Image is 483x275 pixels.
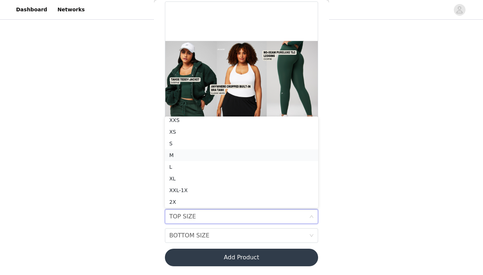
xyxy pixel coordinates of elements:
div: M [169,151,314,159]
a: Dashboard [12,1,51,18]
div: L [169,163,314,171]
div: XXS [169,116,314,124]
div: 2X [169,198,314,206]
div: XS [169,128,314,136]
div: XL [169,175,314,183]
div: BOTTOM SIZE [169,229,209,242]
div: avatar [456,4,463,16]
i: icon: down [309,233,314,238]
a: Networks [53,1,89,18]
div: XXL-1X [169,186,314,194]
i: icon: down [309,214,314,219]
div: S [169,140,314,148]
div: TOP SIZE [169,210,196,224]
button: Add Product [165,249,318,266]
